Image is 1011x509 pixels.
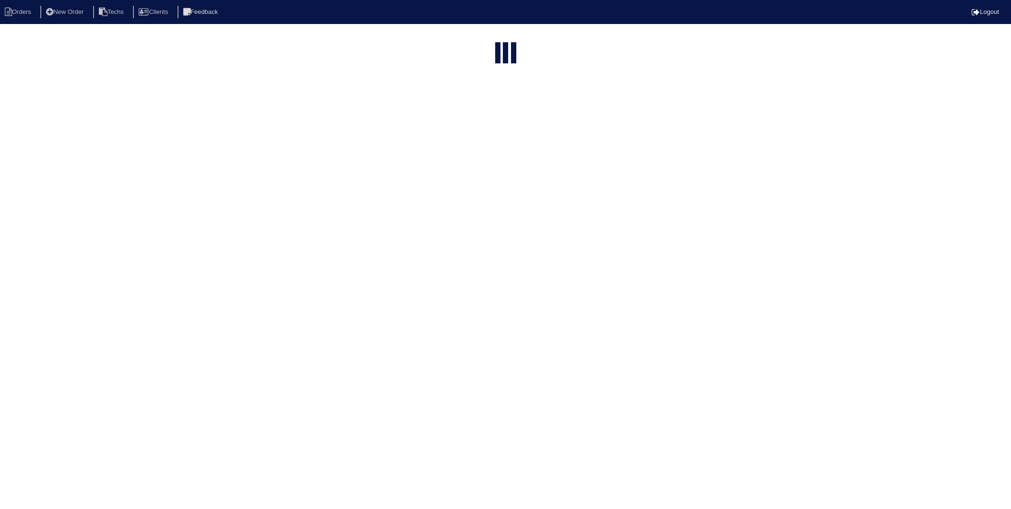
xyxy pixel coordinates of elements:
a: Clients [133,8,176,15]
a: New Order [40,8,91,15]
div: loading... [503,42,508,65]
li: Feedback [178,6,226,19]
li: Clients [133,6,176,19]
a: Logout [972,8,999,15]
li: New Order [40,6,91,19]
a: Techs [93,8,131,15]
li: Techs [93,6,131,19]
